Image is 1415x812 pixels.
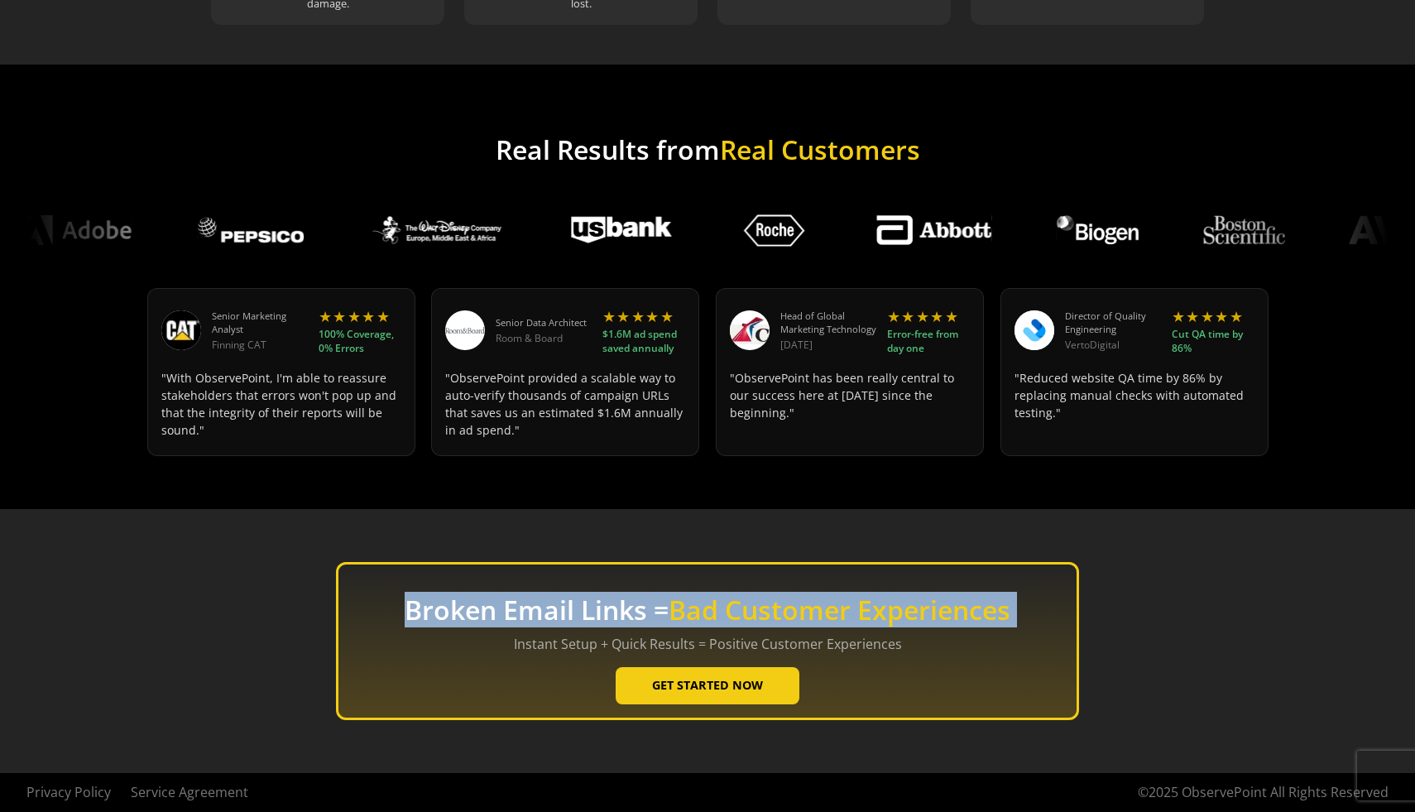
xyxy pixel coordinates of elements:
[131,783,248,802] a: Service Agreement
[405,634,1010,654] p: Instant Setup + Quick Results = Positive Customer Experiences
[1186,305,1199,327] span: ★
[720,132,920,167] span: Real Customers
[26,783,111,802] a: Privacy Policy
[660,305,674,327] span: ★
[1171,305,1184,327] span: ★
[496,316,592,329] div: Senior Data Architect
[496,134,920,166] h2: Real Results from
[212,338,308,352] div: Finning CAT
[377,305,390,327] span: ★
[405,594,1010,626] h2: Broken Email Links =
[445,311,485,351] img: Room & Board
[730,369,970,439] div: "ObservePoint has been really central to our success here at [DATE] since the beginning."
[901,305,914,327] span: ★
[362,305,375,327] span: ★
[496,331,592,345] div: Room & Board
[617,305,631,327] span: ★
[780,310,876,336] div: Head of Global Marketing Technology
[887,328,970,356] div: Error-free from day one
[631,305,645,327] span: ★
[602,328,685,356] div: $1.6M ad spend saved annually
[1230,305,1243,327] span: ★
[333,305,346,327] span: ★
[161,369,401,439] div: "With ObservePoint, I'm able to reassure stakeholders that errors won't pop up and that the integ...
[930,305,943,327] span: ★
[616,667,799,704] button: GET STARTED NOW
[669,592,1010,627] span: Bad Customer Experiences
[1064,310,1160,336] div: Director of Quality Engineering
[445,369,685,439] div: "ObservePoint provided a scalable way to auto-verify thousands of campaign URLs that saves us an ...
[602,305,616,327] span: ★
[318,328,401,356] div: 100% Coverage, 0% Errors
[1064,338,1160,352] div: VertoDigital
[780,338,876,352] div: [DATE]
[212,310,308,336] div: Senior Marketing Analyst
[1200,305,1213,327] span: ★
[1138,783,1389,802] div: ©2025 ObservePoint All Rights Reserved
[730,311,770,351] img: Carnival
[887,305,900,327] span: ★
[318,305,331,327] span: ★
[1014,311,1054,351] img: VertoDigital
[916,305,929,327] span: ★
[1215,305,1228,327] span: ★
[161,311,201,351] img: Finning CAT
[945,305,958,327] span: ★
[1014,369,1254,439] div: "Reduced website QA time by 86% by replacing manual checks with automated testing."
[348,305,361,327] span: ★
[646,305,660,327] span: ★
[1171,328,1254,356] div: Cut QA time by 86%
